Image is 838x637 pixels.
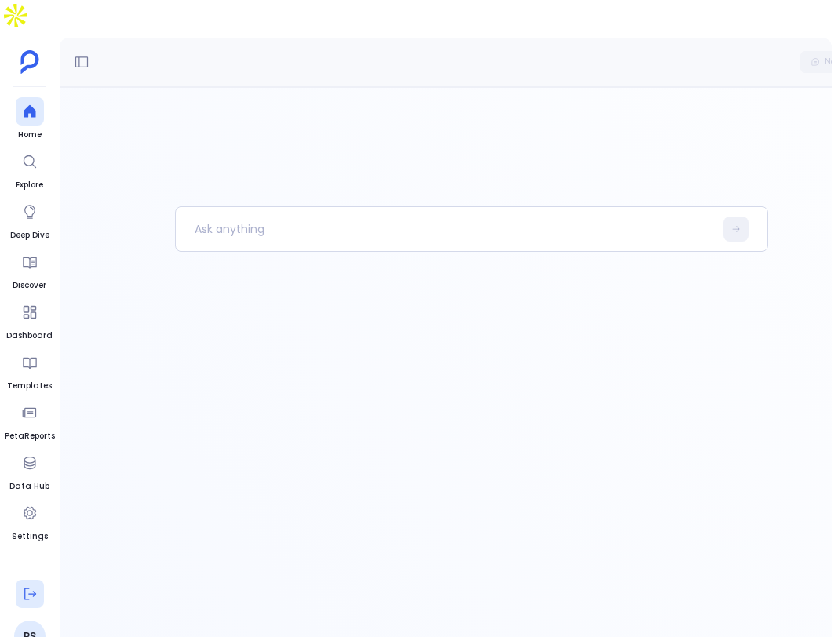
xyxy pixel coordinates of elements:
[9,480,49,493] span: Data Hub
[7,380,52,392] span: Templates
[16,179,44,191] span: Explore
[9,449,49,493] a: Data Hub
[13,248,46,292] a: Discover
[12,499,48,543] a: Settings
[5,399,55,442] a: PetaReports
[16,129,44,141] span: Home
[20,50,39,74] img: petavue logo
[5,430,55,442] span: PetaReports
[6,329,53,342] span: Dashboard
[6,298,53,342] a: Dashboard
[7,348,52,392] a: Templates
[16,97,44,141] a: Home
[12,530,48,543] span: Settings
[13,279,46,292] span: Discover
[10,198,49,242] a: Deep Dive
[16,147,44,191] a: Explore
[10,229,49,242] span: Deep Dive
